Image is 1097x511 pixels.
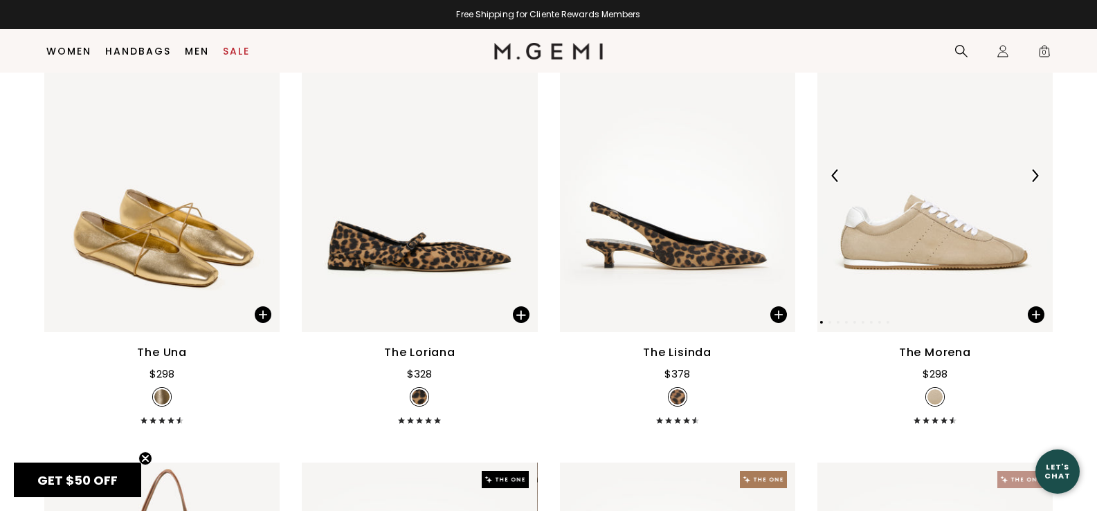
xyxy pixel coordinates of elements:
[44,19,280,424] a: The Una$298
[899,344,971,361] div: The Morena
[149,366,174,382] div: $298
[482,471,529,487] img: The One tag
[138,452,152,465] button: Close teaser
[829,169,842,182] img: Previous Arrow
[927,389,943,405] img: v_7385129943099_SWATCH_50x.jpg
[37,472,118,489] span: GET $50 OFF
[817,19,1053,424] a: The MorenaNEWThe MorenaPrevious ArrowNext ArrowThe Morena$298
[1028,169,1041,182] img: Next Arrow
[407,366,432,382] div: $328
[664,366,690,382] div: $378
[494,43,603,59] img: M.Gemi
[137,344,187,361] div: The Una
[105,46,171,57] a: Handbags
[643,344,711,361] div: The Lisinda
[302,19,537,424] a: The LorianaNEWThe LorianaThe Loriana$328
[923,366,948,382] div: $298
[223,46,250,57] a: Sale
[560,19,795,424] a: The LisindaThe LisindaThe Lisinda$378
[46,46,91,57] a: Women
[1035,463,1080,480] div: Let's Chat
[670,389,685,405] img: v_7253590147131_SWATCH_50x.jpg
[154,389,170,405] img: v_7306993795131_SWATCH_50x.jpg
[185,46,209,57] a: Men
[412,389,427,405] img: v_7385131319355_SWATCH_50x.jpg
[997,471,1044,487] img: The One tag
[384,344,455,361] div: The Loriana
[740,471,787,487] img: The One tag
[14,463,141,497] div: GET $50 OFFClose teaser
[1037,47,1051,61] span: 0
